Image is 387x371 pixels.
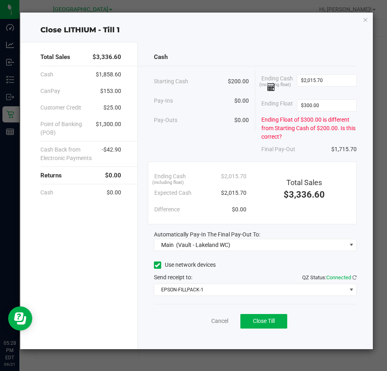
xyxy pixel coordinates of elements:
[107,188,121,197] span: $0.00
[154,172,186,181] span: Ending Cash
[331,145,357,154] span: $1,715.70
[40,103,81,112] span: Customer Credit
[40,120,96,137] span: Point of Banking (POB)
[232,205,246,214] span: $0.00
[240,314,287,329] button: Close Till
[286,178,322,187] span: Total Sales
[154,205,180,214] span: Difference
[93,53,121,62] span: $3,336.60
[154,231,260,238] span: Automatically Pay-In The Final Pay-Out To:
[154,261,216,269] label: Use network devices
[40,188,53,197] span: Cash
[326,274,351,280] span: Connected
[302,274,357,280] span: QZ Status:
[96,120,121,137] span: $1,300.00
[284,190,325,200] span: $3,336.60
[40,167,121,184] div: Returns
[40,145,102,162] span: Cash Back from Electronic Payments
[228,77,249,86] span: $200.00
[261,145,295,154] span: Final Pay-Out
[103,103,121,112] span: $25.00
[8,306,32,331] iframe: Resource center
[261,99,293,112] span: Ending Float
[152,179,184,186] span: (including float)
[259,82,291,89] span: (including float)
[234,97,249,105] span: $0.00
[100,87,121,95] span: $153.00
[154,189,191,197] span: Expected Cash
[154,53,168,62] span: Cash
[105,171,121,180] span: $0.00
[211,317,228,325] a: Cancel
[40,87,60,95] span: CanPay
[40,53,70,62] span: Total Sales
[261,74,297,91] span: Ending Cash
[234,116,249,124] span: $0.00
[96,70,121,79] span: $1,858.60
[20,25,373,36] div: Close LITHIUM - Till 1
[176,242,230,248] span: (Vault - Lakeland WC)
[102,145,121,162] span: -$42.90
[221,172,246,181] span: $2,015.70
[154,274,192,280] span: Send receipt to:
[154,97,173,105] span: Pay-Ins
[154,116,177,124] span: Pay-Outs
[261,116,357,141] div: Ending Float of $300.00 is different from Starting Cash of $200.00. Is this correct?
[221,189,246,197] span: $2,015.70
[154,77,188,86] span: Starting Cash
[253,318,275,324] span: Close Till
[161,242,174,248] span: Main
[40,70,53,79] span: Cash
[154,284,346,295] span: EPSON-FILLPACK-1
